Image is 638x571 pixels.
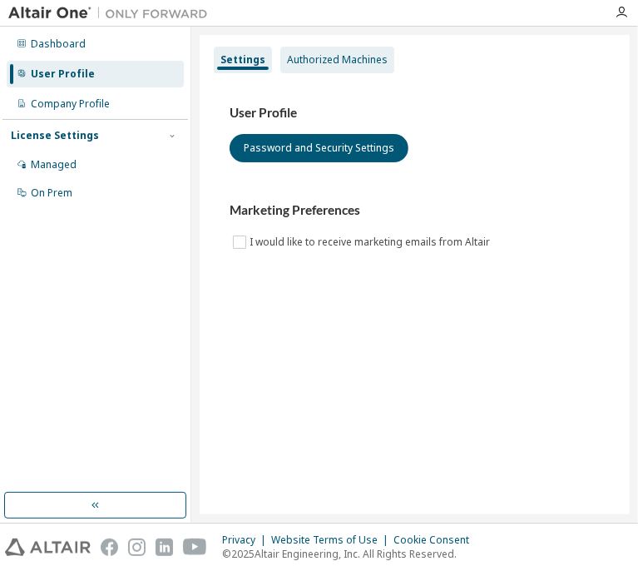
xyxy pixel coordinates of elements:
[222,534,271,547] div: Privacy
[101,539,118,556] img: facebook.svg
[250,232,493,252] label: I would like to receive marketing emails from Altair
[220,53,265,67] div: Settings
[31,67,95,81] div: User Profile
[230,134,408,162] button: Password and Security Settings
[31,97,110,111] div: Company Profile
[11,129,99,142] div: License Settings
[156,539,173,556] img: linkedin.svg
[31,158,77,171] div: Managed
[230,202,600,219] h3: Marketing Preferences
[222,547,479,561] p: © 2025 Altair Engineering, Inc. All Rights Reserved.
[31,186,72,200] div: On Prem
[271,534,393,547] div: Website Terms of Use
[8,5,216,22] img: Altair One
[128,539,146,556] img: instagram.svg
[393,534,479,547] div: Cookie Consent
[183,539,207,556] img: youtube.svg
[287,53,388,67] div: Authorized Machines
[5,539,91,556] img: altair_logo.svg
[31,37,86,51] div: Dashboard
[230,105,600,122] h3: User Profile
